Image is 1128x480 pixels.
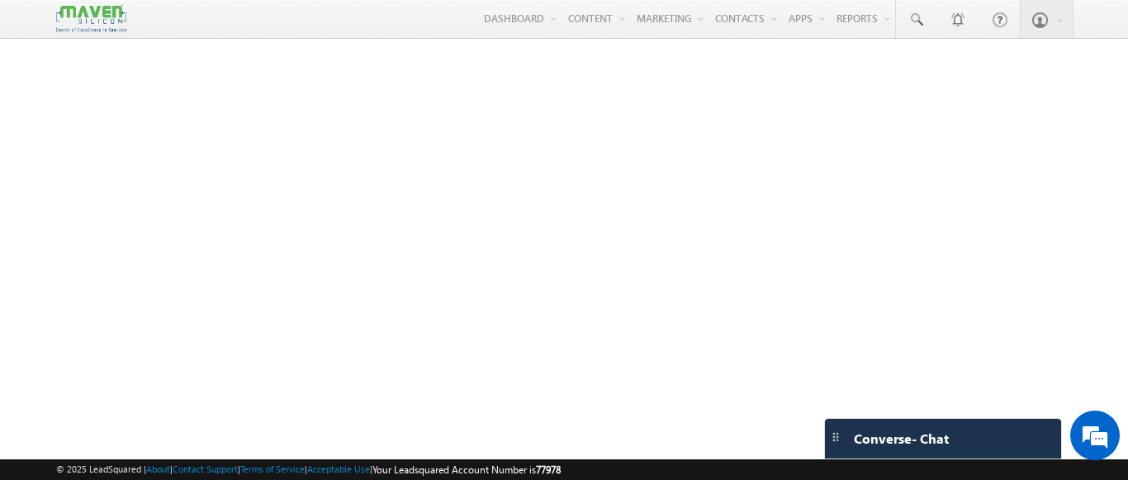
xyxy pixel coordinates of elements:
span: Converse - Chat [854,431,949,446]
span: 77978 [536,463,561,476]
a: About [146,463,170,474]
img: carter-drag [829,430,842,444]
span: Your Leadsquared Account Number is [372,463,561,476]
span: © 2025 LeadSquared | | | | | [56,462,561,478]
a: Contact Support [173,463,238,474]
img: Custom Logo [56,4,126,33]
a: Terms of Service [240,463,305,474]
a: Acceptable Use [307,463,370,474]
